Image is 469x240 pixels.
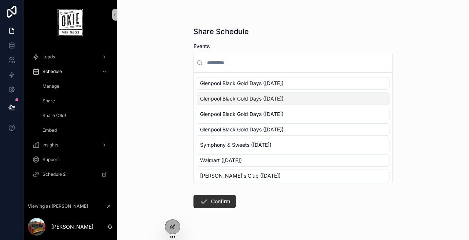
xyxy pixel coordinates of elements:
[200,172,281,179] span: [PERSON_NAME]'s Club ([DATE])
[43,127,57,133] span: Embed
[28,138,113,152] a: Insights
[43,142,58,148] span: Insights
[200,157,242,164] span: Walmart ([DATE])
[28,203,88,209] span: Viewing as [PERSON_NAME]
[200,80,284,87] span: Glenpool Black Gold Days ([DATE])
[28,65,113,78] a: Schedule
[28,50,113,63] a: Leads
[37,94,113,108] a: Share
[43,83,59,89] span: Manage
[200,126,284,133] span: Glenpool Black Gold Days ([DATE])
[43,54,55,60] span: Leads
[37,80,113,93] a: Manage
[43,98,55,104] span: Share
[193,43,210,49] span: Events
[200,110,284,118] span: Glenpool Black Gold Days ([DATE])
[43,157,59,163] span: Support
[37,109,113,122] a: Share (Old)
[28,168,113,181] a: Schedule 2
[51,223,93,230] p: [PERSON_NAME]
[194,73,392,183] div: Suggestions
[23,45,117,190] div: scrollable content
[200,95,284,102] span: Glenpool Black Gold Days ([DATE])
[28,153,113,166] a: Support
[200,141,272,149] span: Symphony & Sweets ([DATE])
[43,69,62,74] span: Schedule
[58,9,83,36] img: App logo
[193,26,249,37] h1: Share Schedule
[43,171,66,177] span: Schedule 2
[193,195,236,208] button: Confirm
[43,113,66,119] span: Share (Old)
[37,124,113,137] a: Embed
